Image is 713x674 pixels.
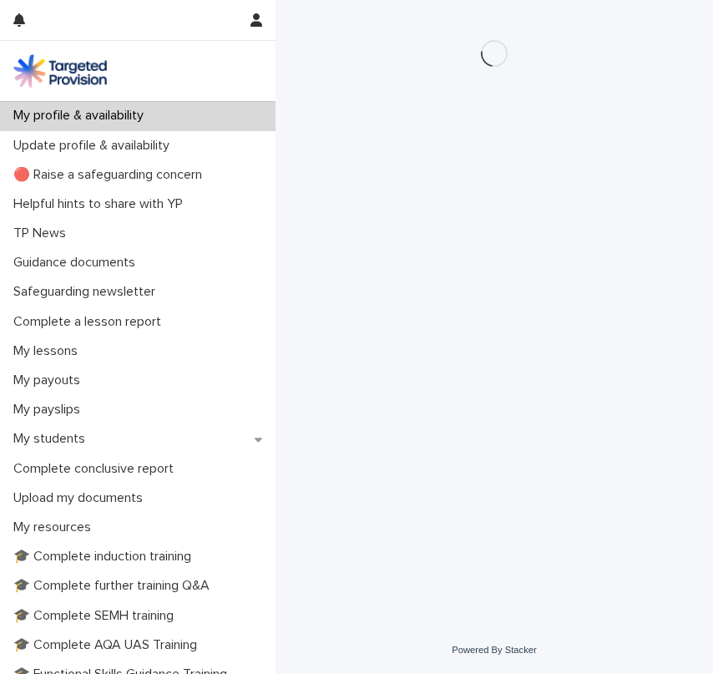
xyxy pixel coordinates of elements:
p: TP News [7,226,79,241]
p: Safeguarding newsletter [7,284,169,300]
p: My payouts [7,372,94,388]
p: My students [7,431,99,447]
p: 🔴 Raise a safeguarding concern [7,167,215,183]
p: My lessons [7,343,91,359]
p: Complete a lesson report [7,314,174,330]
p: My resources [7,519,104,535]
p: 🎓 Complete induction training [7,549,205,565]
img: M5nRWzHhSzIhMunXDL62 [13,54,107,88]
p: 🎓 Complete further training Q&A [7,578,223,594]
p: My payslips [7,402,94,418]
p: Complete conclusive report [7,461,187,477]
p: Helpful hints to share with YP [7,196,196,212]
a: Powered By Stacker [452,645,536,655]
p: My profile & availability [7,108,157,124]
p: 🎓 Complete SEMH training [7,608,187,624]
p: Guidance documents [7,255,149,271]
p: 🎓 Complete AQA UAS Training [7,637,210,653]
p: Upload my documents [7,490,156,506]
p: Update profile & availability [7,138,183,154]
